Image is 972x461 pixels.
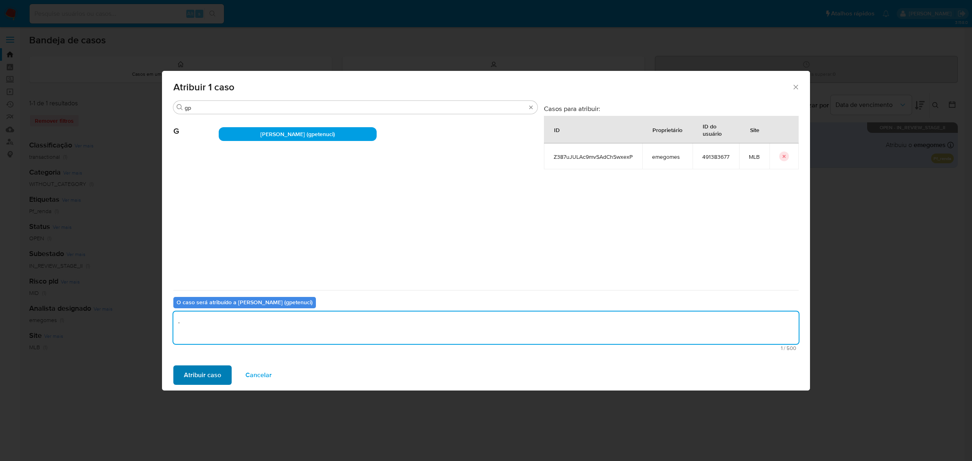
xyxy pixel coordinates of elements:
button: Fechar a janela [792,83,799,90]
button: Apagar busca [528,104,534,111]
div: ID do usuário [693,116,739,143]
div: ID [544,120,569,139]
span: 491383677 [702,153,729,160]
span: emegomes [652,153,683,160]
div: assign-modal [162,71,810,391]
span: Atribuir 1 caso [173,82,792,92]
span: [PERSON_NAME] (gpetenuci) [260,130,335,138]
span: Z387uJULAc9mvSAdChSwxexP [554,153,633,160]
span: Cancelar [245,366,272,384]
div: Proprietário [643,120,692,139]
div: [PERSON_NAME] (gpetenuci) [219,127,377,141]
button: Cancelar [235,365,282,385]
button: Procurar [177,104,183,111]
b: O caso será atribuído a [PERSON_NAME] (gpetenuci) [177,298,313,306]
span: MLB [749,153,760,160]
span: Máximo de 500 caracteres [176,346,796,351]
textarea: . [173,312,799,344]
button: Atribuir caso [173,365,232,385]
div: Site [740,120,769,139]
input: Analista de pesquisa [185,104,526,111]
button: icon-button [779,152,789,161]
span: G [173,114,219,136]
span: Atribuir caso [184,366,221,384]
h3: Casos para atribuir: [544,105,799,113]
